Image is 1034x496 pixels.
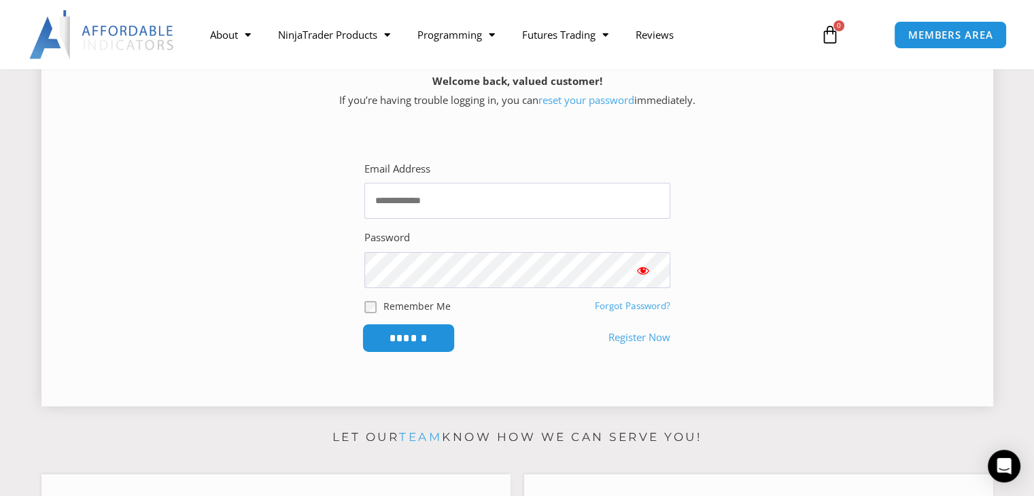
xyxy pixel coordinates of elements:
a: Forgot Password? [595,300,670,312]
a: MEMBERS AREA [894,21,1007,49]
label: Remember Me [383,299,451,313]
a: team [399,430,442,444]
nav: Menu [196,19,807,50]
span: MEMBERS AREA [908,30,993,40]
span: 0 [833,20,844,31]
a: reset your password [538,93,634,107]
p: Let our know how we can serve you! [41,427,993,448]
a: Futures Trading [509,19,622,50]
a: 0 [800,15,860,54]
a: Reviews [622,19,687,50]
a: About [196,19,264,50]
strong: Welcome back, valued customer! [432,74,602,88]
label: Password [364,228,410,247]
div: Open Intercom Messenger [988,450,1020,482]
a: Programming [404,19,509,50]
button: Show password [616,252,670,288]
label: Email Address [364,160,430,179]
a: NinjaTrader Products [264,19,404,50]
a: Register Now [608,328,670,347]
img: LogoAI | Affordable Indicators – NinjaTrader [29,10,175,59]
p: If you’re having trouble logging in, you can immediately. [65,72,969,110]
